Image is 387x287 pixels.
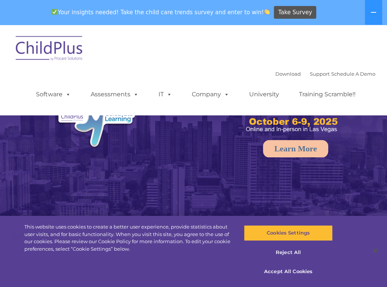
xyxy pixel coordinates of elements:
img: ✅ [52,9,57,15]
a: Company [184,87,237,102]
a: Take Survey [274,6,316,19]
button: Accept All Cookies [244,264,333,280]
span: Take Survey [278,6,312,19]
a: University [242,87,287,102]
img: ChildPlus by Procare Solutions [12,31,87,68]
a: Download [275,71,301,77]
button: Close [367,242,383,259]
button: Cookies Settings [244,225,333,241]
span: Your insights needed! Take the child care trends survey and enter to win! [49,5,273,19]
a: Support [310,71,330,77]
a: Software [28,87,78,102]
a: IT [151,87,179,102]
a: Training Scramble!! [291,87,363,102]
a: Learn More [263,140,328,157]
font: | [275,71,375,77]
a: Assessments [83,87,146,102]
a: Schedule A Demo [331,71,375,77]
button: Reject All [244,245,333,260]
img: 👏 [264,9,270,15]
div: This website uses cookies to create a better user experience, provide statistics about user visit... [24,223,232,253]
